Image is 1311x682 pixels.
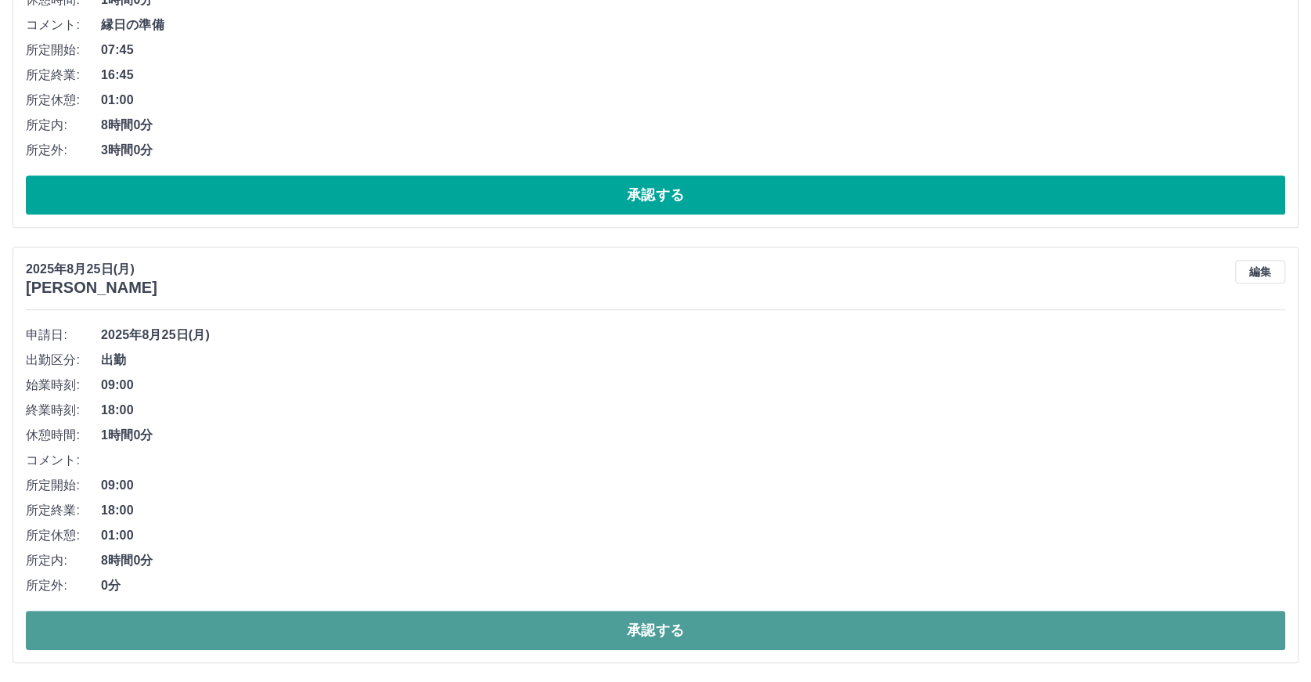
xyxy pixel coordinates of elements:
[26,91,101,110] span: 所定休憩:
[26,501,101,520] span: 所定終業:
[101,91,1285,110] span: 01:00
[26,326,101,345] span: 申請日:
[26,116,101,135] span: 所定内:
[101,326,1285,345] span: 2025年8月25日(月)
[101,576,1285,595] span: 0分
[26,611,1285,650] button: 承認する
[26,576,101,595] span: 所定外:
[26,551,101,570] span: 所定内:
[101,41,1285,60] span: 07:45
[101,401,1285,420] span: 18:00
[101,116,1285,135] span: 8時間0分
[101,476,1285,495] span: 09:00
[26,175,1285,215] button: 承認する
[26,260,157,279] p: 2025年8月25日(月)
[26,141,101,160] span: 所定外:
[101,351,1285,370] span: 出勤
[101,501,1285,520] span: 18:00
[26,16,101,34] span: コメント:
[26,476,101,495] span: 所定開始:
[26,451,101,470] span: コメント:
[26,376,101,395] span: 始業時刻:
[26,526,101,545] span: 所定休憩:
[26,351,101,370] span: 出勤区分:
[101,376,1285,395] span: 09:00
[101,551,1285,570] span: 8時間0分
[101,16,1285,34] span: 縁日の準備
[101,141,1285,160] span: 3時間0分
[26,426,101,445] span: 休憩時間:
[26,279,157,297] h3: [PERSON_NAME]
[101,66,1285,85] span: 16:45
[26,401,101,420] span: 終業時刻:
[26,41,101,60] span: 所定開始:
[26,66,101,85] span: 所定終業:
[101,526,1285,545] span: 01:00
[101,426,1285,445] span: 1時間0分
[1235,260,1285,283] button: 編集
